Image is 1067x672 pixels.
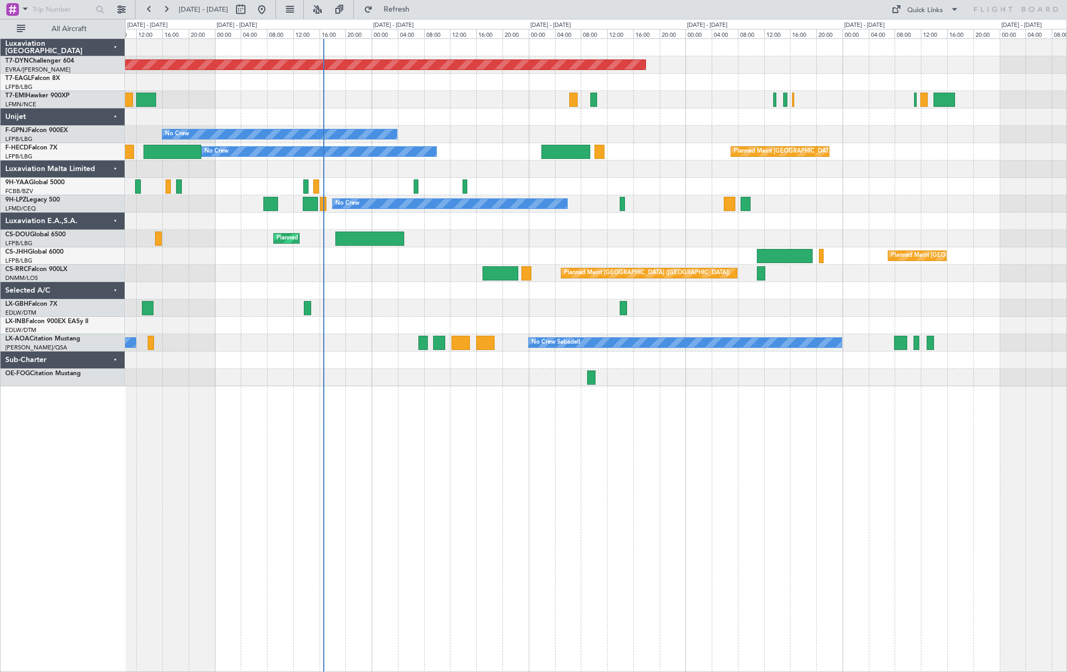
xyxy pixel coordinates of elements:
div: Planned Maint [GEOGRAPHIC_DATA] ([GEOGRAPHIC_DATA]) [891,248,1056,264]
div: 16:00 [633,29,660,38]
div: [DATE] - [DATE] [530,21,571,30]
div: 00:00 [215,29,241,38]
a: LFPB/LBG [5,239,33,247]
a: DNMM/LOS [5,274,38,282]
div: 08:00 [738,29,764,38]
span: CS-DOU [5,232,30,238]
a: 9H-LPZLegacy 500 [5,197,60,203]
div: [DATE] - [DATE] [1001,21,1042,30]
a: OE-FOGCitation Mustang [5,370,81,377]
a: LFPB/LBG [5,135,33,143]
div: 20:00 [502,29,529,38]
div: 00:00 [372,29,398,38]
div: [DATE] - [DATE] [687,21,727,30]
span: [DATE] - [DATE] [179,5,228,14]
div: No Crew [165,126,189,142]
span: F-GPNJ [5,127,28,134]
div: 20:00 [816,29,843,38]
div: 16:00 [476,29,502,38]
div: 12:00 [450,29,476,38]
div: 00:00 [1000,29,1026,38]
div: No Crew [204,144,229,159]
a: LFMN/NCE [5,101,36,108]
a: LFPB/LBG [5,257,33,265]
div: 04:00 [712,29,738,38]
div: 00:00 [529,29,555,38]
span: F-HECD [5,145,28,151]
div: 20:00 [189,29,215,38]
span: LX-GBH [5,301,28,307]
span: LX-AOA [5,336,29,342]
a: CS-JHHGlobal 6000 [5,249,64,255]
span: CS-JHH [5,249,28,255]
div: 16:00 [320,29,346,38]
input: Trip Number [32,2,93,17]
div: 12:00 [293,29,320,38]
div: 04:00 [555,29,581,38]
a: CS-RRCFalcon 900LX [5,266,67,273]
div: 04:00 [869,29,895,38]
button: All Aircraft [12,21,114,37]
a: LFPB/LBG [5,153,33,161]
div: [DATE] - [DATE] [217,21,257,30]
div: Planned Maint [GEOGRAPHIC_DATA] ([GEOGRAPHIC_DATA]) [276,230,442,246]
span: OE-FOG [5,370,30,377]
div: 16:00 [162,29,189,38]
a: F-GPNJFalcon 900EX [5,127,68,134]
a: T7-DYNChallenger 604 [5,58,74,64]
button: Quick Links [886,1,964,18]
a: LX-GBHFalcon 7X [5,301,57,307]
a: LX-AOACitation Mustang [5,336,80,342]
div: [DATE] - [DATE] [844,21,885,30]
div: 12:00 [921,29,947,38]
a: T7-EMIHawker 900XP [5,93,69,99]
div: No Crew Sabadell [531,335,580,350]
span: T7-DYN [5,58,29,64]
div: 08:00 [581,29,607,38]
a: [PERSON_NAME]/QSA [5,344,67,352]
div: 12:00 [136,29,162,38]
div: 20:00 [345,29,372,38]
a: 9H-YAAGlobal 5000 [5,179,65,186]
div: 08:00 [895,29,921,38]
a: EDLW/DTM [5,309,36,317]
div: Planned Maint [GEOGRAPHIC_DATA] ([GEOGRAPHIC_DATA]) [564,265,730,281]
a: EDLW/DTM [5,326,36,334]
a: FCBB/BZV [5,187,33,195]
div: 20:00 [660,29,686,38]
span: LX-INB [5,318,26,325]
span: T7-EMI [5,93,26,99]
span: Refresh [375,6,419,13]
span: 9H-LPZ [5,197,26,203]
a: EVRA/[PERSON_NAME] [5,66,70,74]
span: CS-RRC [5,266,28,273]
div: 16:00 [790,29,816,38]
a: F-HECDFalcon 7X [5,145,57,151]
div: 12:00 [764,29,791,38]
div: 12:00 [607,29,633,38]
div: 08:00 [267,29,293,38]
div: Quick Links [907,5,943,16]
div: No Crew [335,196,360,212]
a: LFPB/LBG [5,83,33,91]
a: CS-DOUGlobal 6500 [5,232,66,238]
a: LX-INBFalcon 900EX EASy II [5,318,88,325]
span: All Aircraft [27,25,111,33]
div: 04:00 [398,29,424,38]
div: 20:00 [973,29,1000,38]
button: Refresh [359,1,422,18]
div: 16:00 [947,29,973,38]
a: LFMD/CEQ [5,205,36,213]
div: 04:00 [1025,29,1052,38]
span: T7-EAGL [5,75,31,82]
div: 00:00 [843,29,869,38]
div: [DATE] - [DATE] [127,21,168,30]
div: 04:00 [241,29,267,38]
a: T7-EAGLFalcon 8X [5,75,60,82]
span: 9H-YAA [5,179,29,186]
div: Planned Maint [GEOGRAPHIC_DATA] ([GEOGRAPHIC_DATA]) [734,144,899,159]
div: 00:00 [685,29,712,38]
div: 08:00 [424,29,450,38]
div: [DATE] - [DATE] [373,21,414,30]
